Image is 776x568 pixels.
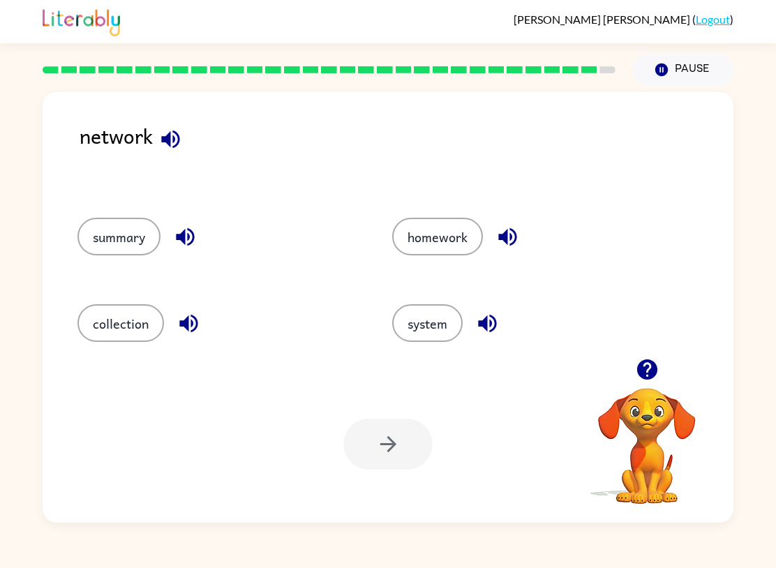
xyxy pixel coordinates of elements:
[577,366,717,506] video: Your browser must support playing .mp4 files to use Literably. Please try using another browser.
[696,13,730,26] a: Logout
[514,13,733,26] div: ( )
[392,304,463,342] button: system
[43,6,120,36] img: Literably
[80,120,733,190] div: network
[514,13,692,26] span: [PERSON_NAME] [PERSON_NAME]
[392,218,483,255] button: homework
[632,54,733,86] button: Pause
[77,218,161,255] button: summary
[77,304,164,342] button: collection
